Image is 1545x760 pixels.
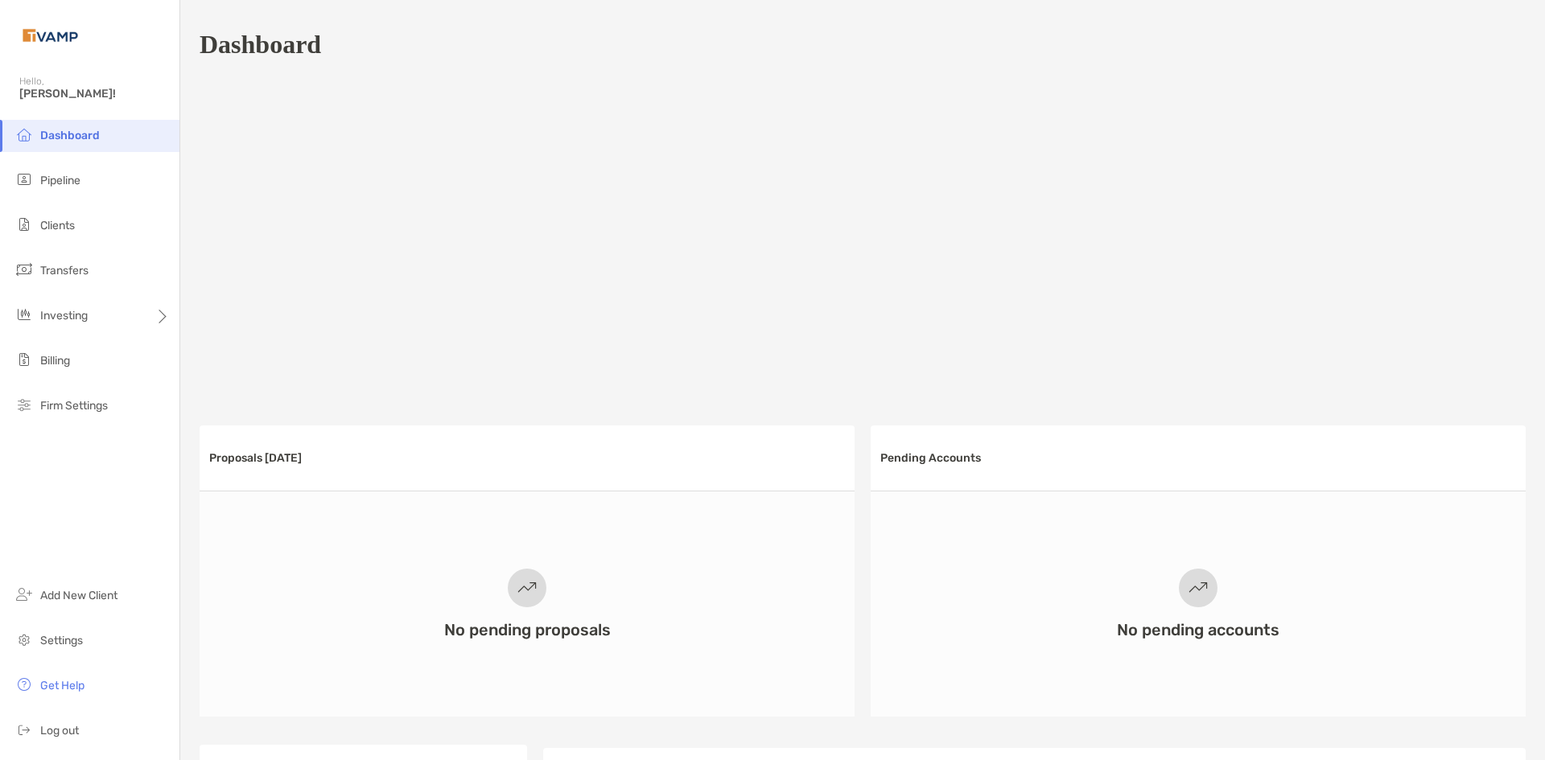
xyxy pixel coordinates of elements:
[14,215,34,234] img: clients icon
[14,630,34,649] img: settings icon
[14,675,34,694] img: get-help icon
[40,399,108,413] span: Firm Settings
[209,451,302,465] h3: Proposals [DATE]
[14,395,34,414] img: firm-settings icon
[40,589,117,602] span: Add New Client
[40,174,80,187] span: Pipeline
[444,620,611,639] h3: No pending proposals
[14,585,34,604] img: add_new_client icon
[40,634,83,647] span: Settings
[14,350,34,369] img: billing icon
[200,30,321,60] h1: Dashboard
[40,219,75,232] span: Clients
[40,679,84,692] span: Get Help
[40,264,89,277] span: Transfers
[14,720,34,739] img: logout icon
[40,309,88,322] span: Investing
[40,129,100,142] span: Dashboard
[14,260,34,279] img: transfers icon
[14,170,34,189] img: pipeline icon
[1117,620,1279,639] h3: No pending accounts
[40,354,70,368] span: Billing
[19,6,81,64] img: Zoe Logo
[19,87,170,101] span: [PERSON_NAME]!
[40,724,79,737] span: Log out
[14,125,34,144] img: dashboard icon
[880,451,981,465] h3: Pending Accounts
[14,305,34,324] img: investing icon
